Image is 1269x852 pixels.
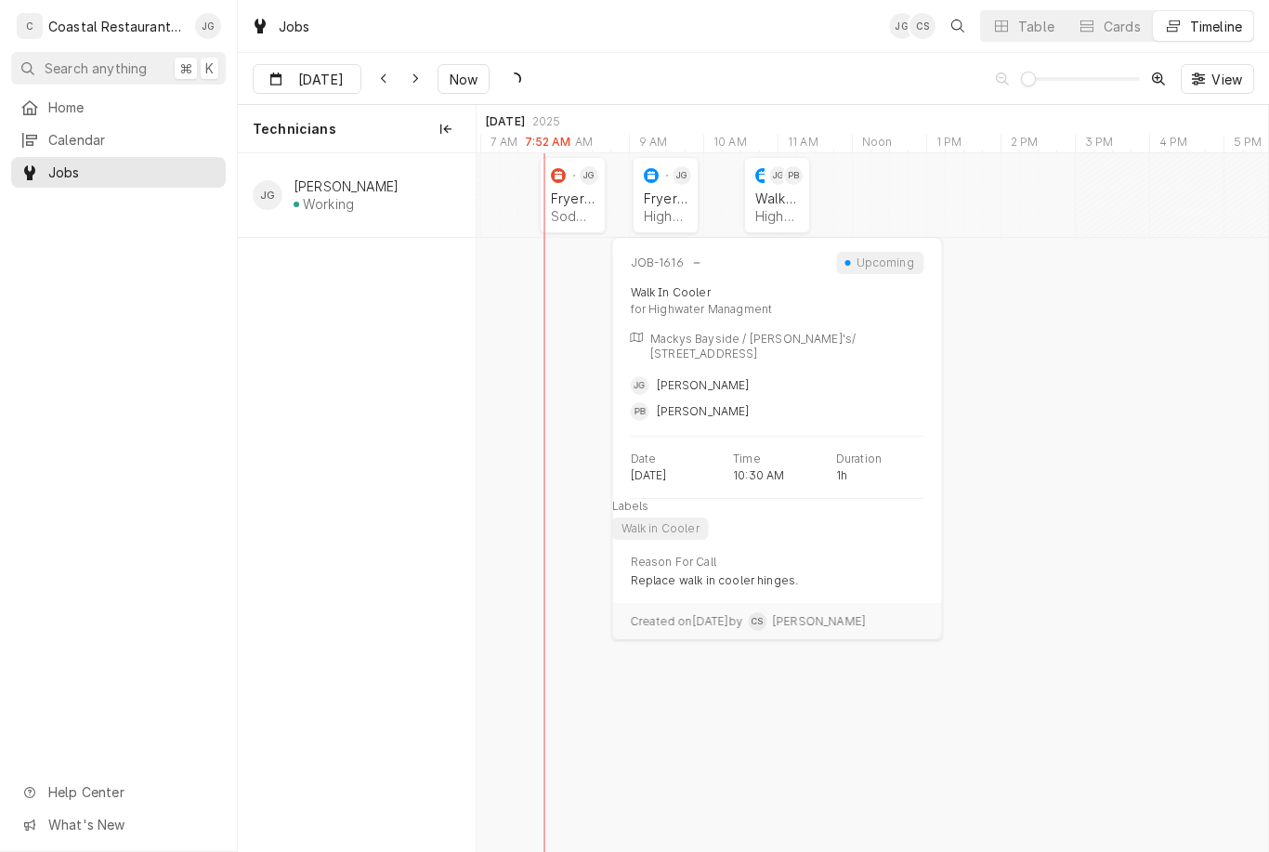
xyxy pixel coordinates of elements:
div: 1 PM [926,135,972,155]
div: Chris Sockriter's Avatar [748,612,766,631]
div: Noon [852,135,902,155]
div: Table [1018,17,1054,36]
a: Calendar [11,125,226,155]
div: Walk In Cooler [755,190,799,206]
div: JG [769,166,788,185]
div: Walk in Cooler [620,521,701,536]
div: JG [253,180,282,210]
div: 7 AM [480,135,528,155]
div: James Gatton's Avatar [195,13,221,39]
p: Replace walk in cooler hinges. [631,573,799,588]
button: View [1181,64,1254,94]
div: 4 PM [1149,135,1197,155]
div: CS [909,13,935,39]
span: Search anything [45,59,147,78]
div: C [17,13,43,39]
a: Go to Help Center [11,777,226,807]
div: JG [580,166,598,185]
div: Phill Blush's Avatar [784,166,803,185]
div: JG [889,13,915,39]
div: Highwater Managment | [GEOGRAPHIC_DATA], 21842 [755,208,799,224]
p: Mackys Bayside / [PERSON_NAME]'s/ [STREET_ADDRESS] [650,332,924,361]
button: [DATE] [253,64,361,94]
div: left [238,153,476,852]
p: 10:30 AM [733,468,784,483]
div: [DATE] [486,114,525,129]
div: PB [784,166,803,185]
span: Help Center [48,782,215,802]
div: Walk In Cooler [631,285,711,300]
div: 2025 [532,114,561,129]
span: Technicians [253,120,336,138]
div: Coastal Restaurant Repair [48,17,185,36]
p: Time [733,452,761,466]
p: 1h [836,468,847,483]
div: Cards [1104,17,1141,36]
div: Timeline [1190,17,1242,36]
label: 7:52 AM [525,135,571,150]
span: Created on [DATE] by [631,614,743,629]
div: James Gatton's Avatar [673,166,691,185]
span: Calendar [48,130,216,150]
button: Search anything⌘K [11,52,226,85]
div: 9 AM [629,135,677,155]
div: Sodel Concepts | [GEOGRAPHIC_DATA], 19944 [551,208,595,224]
div: Fryer Repair [551,190,595,206]
span: [PERSON_NAME] [657,404,750,418]
div: Highwater Managment | [GEOGRAPHIC_DATA], 21842 [644,208,687,224]
p: Duration [836,452,882,466]
div: 2 PM [1001,135,1048,155]
div: James Gatton's Avatar [769,166,788,185]
p: Reason For Call [631,555,716,570]
div: JG [195,13,221,39]
p: Date [631,452,657,466]
span: Now [446,70,481,89]
div: for Highwater Managment [631,302,924,317]
div: PB [631,402,649,421]
div: Technicians column. SPACE for context menu [238,105,476,153]
div: normal [477,153,1268,852]
span: [PERSON_NAME] [772,614,865,629]
p: [DATE] [631,468,667,483]
div: CS [748,612,766,631]
div: Phill Blush's Avatar [631,402,649,421]
div: JG [673,166,691,185]
div: Fryer Repair [644,190,687,206]
a: Go to What's New [11,809,226,840]
div: Upcoming [854,256,917,270]
span: View [1208,70,1246,89]
div: James Gatton's Avatar [889,13,915,39]
span: Home [48,98,216,117]
div: JOB-1616 [631,256,684,270]
div: James Gatton's Avatar [253,180,282,210]
span: [PERSON_NAME] [657,378,750,392]
div: JG [631,376,649,395]
span: Jobs [48,163,216,182]
button: Open search [943,11,973,41]
div: 3 PM [1075,135,1123,155]
span: ⌘ [179,59,192,78]
button: Now [438,64,490,94]
div: 11 AM [778,135,828,155]
p: Labels [612,499,649,514]
div: Chris Sockriter's Avatar [909,13,935,39]
div: 10 AM [703,135,756,155]
a: Home [11,92,226,123]
div: James Gatton's Avatar [631,376,649,395]
div: [PERSON_NAME] [294,178,399,194]
span: What's New [48,815,215,834]
div: Working [303,196,354,212]
span: K [205,59,214,78]
a: Jobs [11,157,226,188]
div: James Gatton's Avatar [580,166,598,185]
